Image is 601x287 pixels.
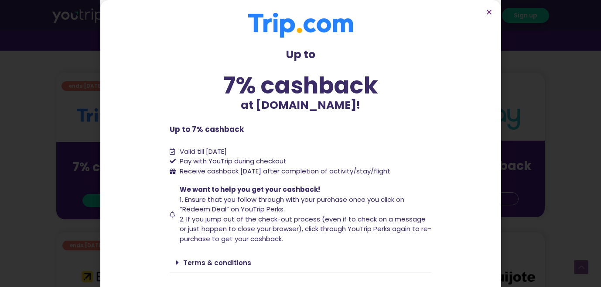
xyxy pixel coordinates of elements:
div: 7% cashback [170,74,431,97]
span: Valid till [DATE] [180,147,227,156]
b: Up to 7% cashback [170,124,244,135]
p: Up to [170,46,431,63]
span: 2. If you jump out of the check-out process (even if to check on a message or just happen to clos... [180,214,431,243]
div: Terms & conditions [170,252,431,273]
a: Terms & conditions [183,258,251,267]
p: at [DOMAIN_NAME]! [170,97,431,114]
a: Close [486,9,492,15]
span: Receive cashback [DATE] after completion of activity/stay/flight [180,166,390,176]
span: We want to help you get your cashback! [180,185,320,194]
span: 1. Ensure that you follow through with your purchase once you click on “Redeem Deal” on YouTrip P... [180,195,404,214]
span: Pay with YouTrip during checkout [178,156,287,166]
